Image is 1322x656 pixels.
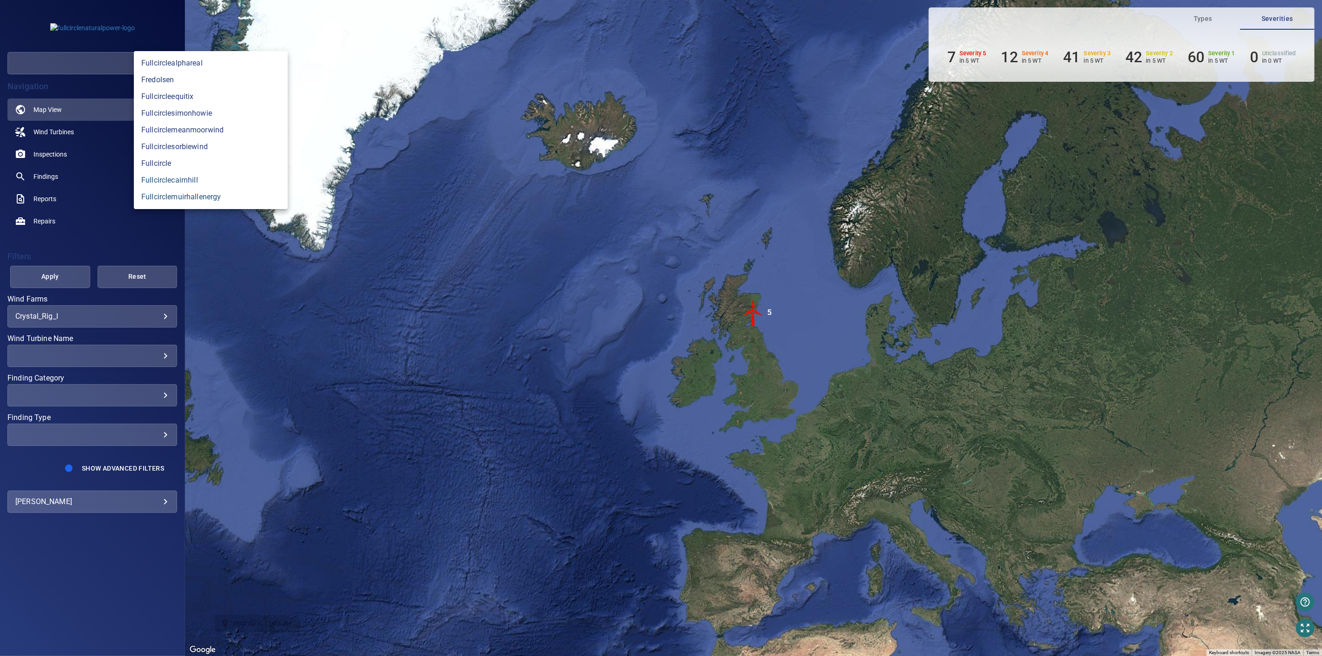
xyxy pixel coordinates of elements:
a: fullcircle [134,155,288,172]
a: fullcirclemeanmoorwind [134,122,288,138]
a: fullcircleequitix [134,88,288,105]
a: fullcirclealphareal [134,55,288,72]
a: fullcirclesimonhowie [134,105,288,122]
a: fredolsen [134,72,288,88]
a: fullcirclesorbiewind [134,138,288,155]
a: fullcirclecairnhill [134,172,288,189]
a: fullcirclemuirhallenergy [134,189,288,205]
